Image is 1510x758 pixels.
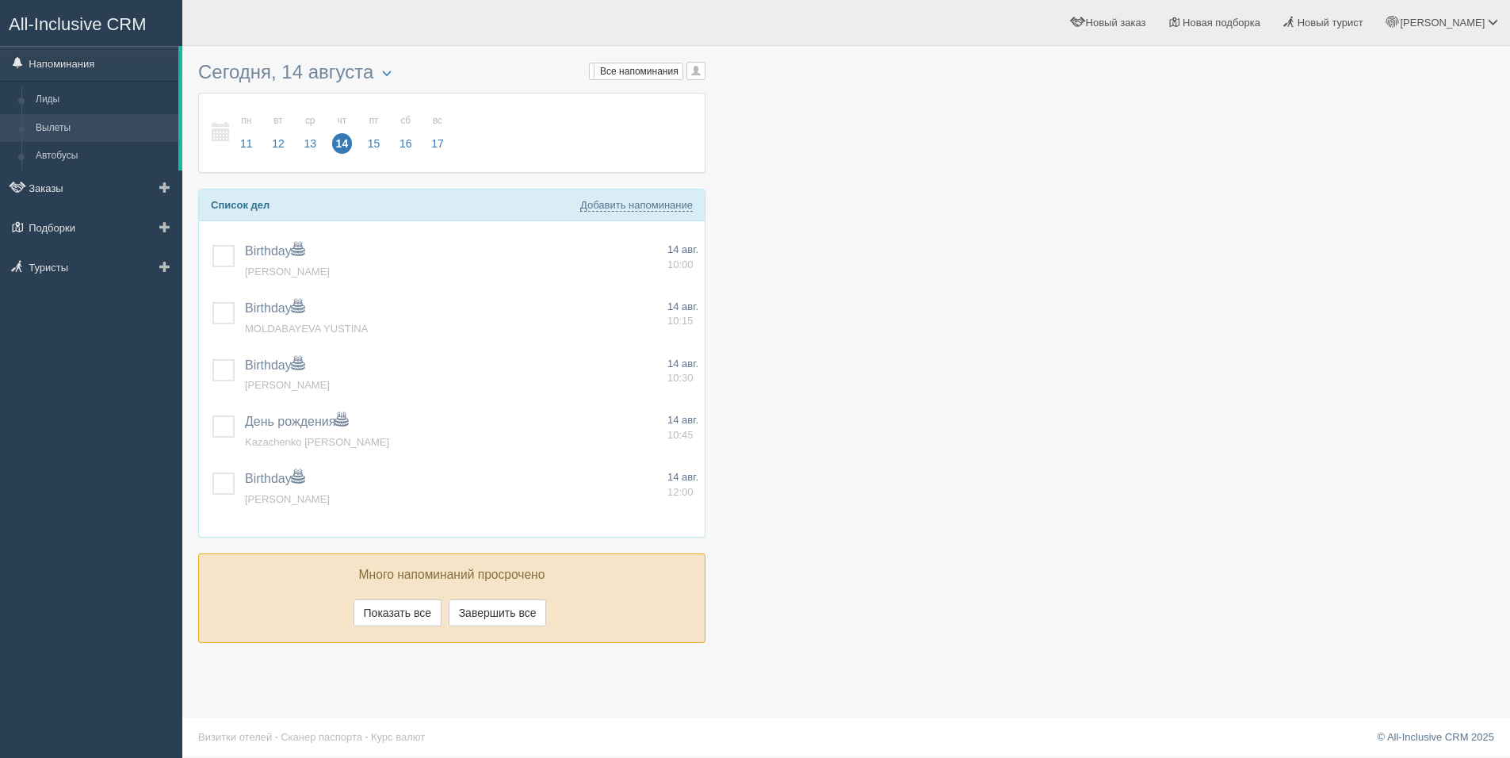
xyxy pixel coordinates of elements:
a: ср 13 [295,105,325,160]
span: 12:00 [667,486,694,498]
a: 14 авг. 12:00 [667,470,698,500]
span: Новый заказ [1086,17,1146,29]
a: 14 авг. 10:45 [667,413,698,442]
span: 10:30 [667,372,694,384]
a: Лиды [29,86,178,114]
span: Все напоминания [600,66,679,77]
a: Визитки отелей [198,731,272,743]
small: чт [332,114,353,128]
span: 17 [427,133,448,154]
a: Kazachenko [PERSON_NAME] [245,436,389,448]
span: 14 [332,133,353,154]
a: Birthday [245,301,304,315]
small: вт [268,114,289,128]
a: вс 17 [422,105,449,160]
a: 14 авг. 10:15 [667,300,698,329]
a: Вылеты [29,114,178,143]
span: 10:00 [667,258,694,270]
small: пн [236,114,257,128]
a: Добавить напоминание [580,199,693,212]
span: Новый турист [1298,17,1363,29]
span: 14 авг. [667,301,698,312]
span: 10:15 [667,315,694,327]
a: [PERSON_NAME] [245,266,330,278]
a: [PERSON_NAME] [245,379,330,391]
button: Показать все [354,599,442,626]
a: Birthday [245,244,304,258]
span: All-Inclusive CRM [9,14,147,34]
a: Сканер паспорта [281,731,362,743]
span: · [275,731,278,743]
small: пт [364,114,384,128]
a: пт 15 [359,105,389,160]
a: сб 16 [391,105,421,160]
small: ср [300,114,320,128]
a: All-Inclusive CRM [1,1,182,44]
span: 12 [268,133,289,154]
h3: Сегодня, 14 августа [198,62,705,85]
a: чт 14 [327,105,357,160]
a: вт 12 [263,105,293,160]
a: День рождения [245,415,348,428]
p: Много напоминаний просрочено [211,566,693,584]
button: Завершить все [449,599,547,626]
span: Новая подборка [1183,17,1260,29]
a: Birthday [245,358,304,372]
span: 15 [364,133,384,154]
a: MOLDABAYEVA YUSTINA [245,323,368,335]
a: 14 авг. 10:30 [667,357,698,386]
span: 13 [300,133,320,154]
a: 14 авг. 10:00 [667,243,698,272]
small: сб [396,114,416,128]
span: 16 [396,133,416,154]
span: · [365,731,369,743]
span: 14 авг. [667,414,698,426]
span: 14 авг. [667,243,698,255]
a: пн 11 [231,105,262,160]
a: © All-Inclusive CRM 2025 [1377,731,1494,743]
small: вс [427,114,448,128]
span: 14 авг. [667,471,698,483]
span: 14 авг. [667,358,698,369]
a: Birthday [245,472,304,485]
a: Курс валют [371,731,425,743]
span: 10:45 [667,429,694,441]
a: [PERSON_NAME] [245,493,330,505]
span: [PERSON_NAME] [1400,17,1485,29]
span: 11 [236,133,257,154]
b: Список дел [211,199,270,211]
a: Автобусы [29,142,178,170]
